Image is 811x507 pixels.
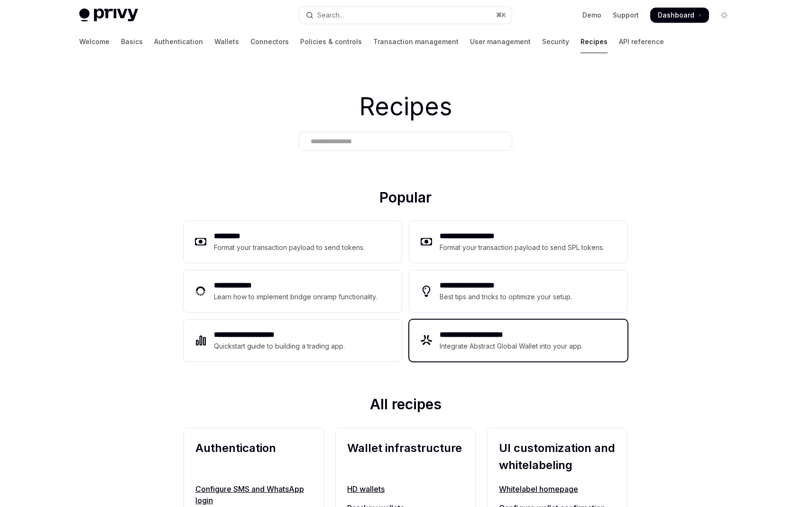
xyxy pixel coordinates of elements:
[581,30,608,53] a: Recipes
[79,30,110,53] a: Welcome
[214,30,239,53] a: Wallets
[347,483,464,495] a: HD wallets
[440,341,584,352] div: Integrate Abstract Global Wallet into your app.
[250,30,289,53] a: Connectors
[717,8,732,23] button: Toggle dark mode
[299,7,512,24] button: Open search
[347,440,464,474] h2: Wallet infrastructure
[184,221,402,263] a: **** ****Format your transaction payload to send tokens.
[542,30,569,53] a: Security
[184,396,627,416] h2: All recipes
[499,483,616,495] a: Whitelabel homepage
[373,30,459,53] a: Transaction management
[470,30,531,53] a: User management
[613,10,639,20] a: Support
[121,30,143,53] a: Basics
[79,9,138,22] img: light logo
[195,440,312,474] h2: Authentication
[154,30,203,53] a: Authentication
[496,11,506,19] span: ⌘ K
[317,9,344,21] div: Search...
[214,341,345,352] div: Quickstart guide to building a trading app.
[195,483,312,506] a: Configure SMS and WhatsApp login
[499,440,616,474] h2: UI customization and whitelabeling
[440,242,605,253] div: Format your transaction payload to send SPL tokens.
[658,10,694,20] span: Dashboard
[300,30,362,53] a: Policies & controls
[214,291,380,303] div: Learn how to implement bridge onramp functionality.
[184,189,627,210] h2: Popular
[582,10,601,20] a: Demo
[619,30,664,53] a: API reference
[650,8,709,23] a: Dashboard
[184,270,402,312] a: **** **** ***Learn how to implement bridge onramp functionality.
[440,291,573,303] div: Best tips and tricks to optimize your setup.
[214,242,365,253] div: Format your transaction payload to send tokens.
